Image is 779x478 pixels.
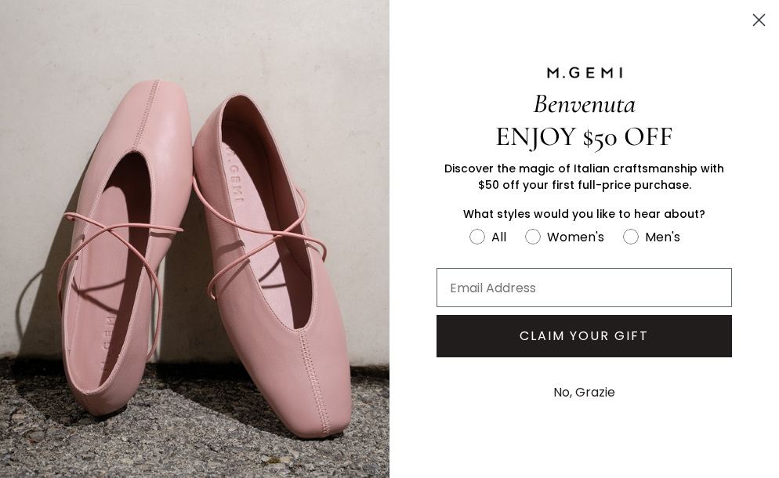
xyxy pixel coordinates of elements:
span: ENJOY $50 OFF [495,120,673,153]
span: Benvenuta [533,87,636,120]
div: Women's [547,227,604,247]
button: CLAIM YOUR GIFT [437,315,732,357]
button: No, Grazie [545,373,623,412]
button: Close dialog [745,6,773,34]
div: Men's [645,227,680,247]
img: M.GEMI [545,66,624,80]
span: Discover the magic of Italian craftsmanship with $50 off your first full-price purchase. [444,161,724,193]
span: What styles would you like to hear about? [463,206,705,222]
div: All [491,227,506,247]
input: Email Address [437,268,732,307]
